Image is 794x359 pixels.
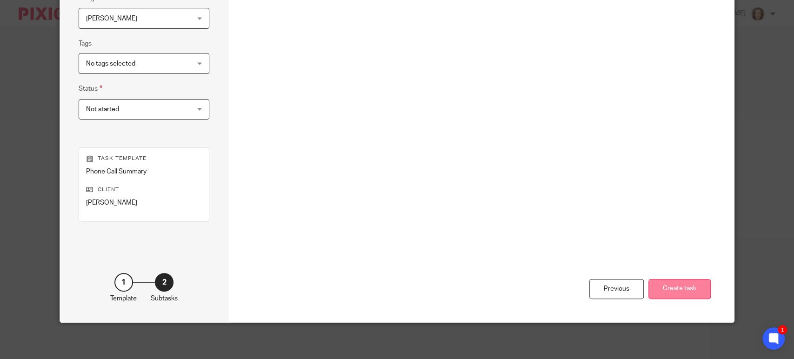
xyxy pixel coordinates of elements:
span: [PERSON_NAME] [86,15,137,22]
label: Status [79,83,102,94]
div: 2 [155,273,173,292]
button: Create task [648,279,711,299]
span: No tags selected [86,60,135,67]
p: Template [110,294,137,303]
div: 1 [114,273,133,292]
div: Previous [589,279,644,299]
p: [PERSON_NAME] [86,198,202,207]
p: Task template [86,155,202,162]
p: Subtasks [151,294,178,303]
p: Phone Call Summary [86,167,202,176]
div: 1 [778,325,787,334]
p: Client [86,186,202,193]
label: Tags [79,39,92,48]
span: Not started [86,106,119,113]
